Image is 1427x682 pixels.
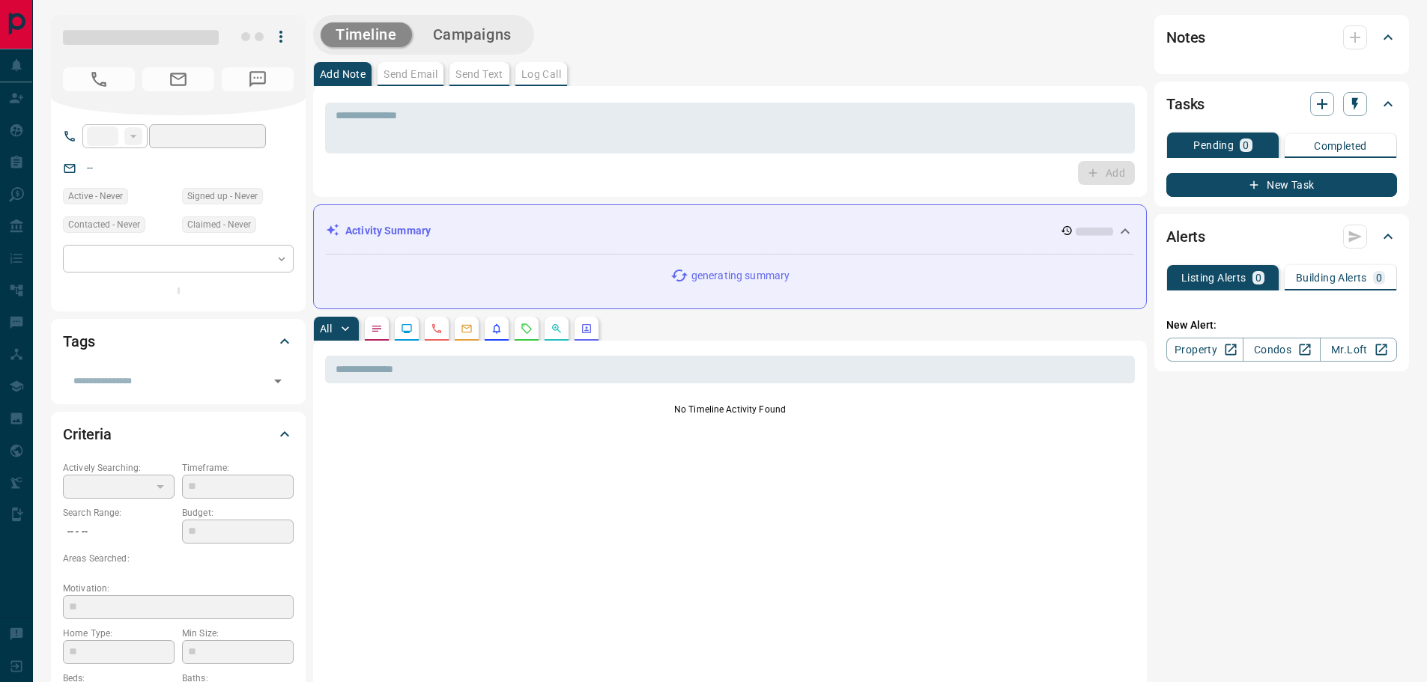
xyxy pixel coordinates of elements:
[182,506,294,520] p: Budget:
[63,329,94,353] h2: Tags
[142,67,214,91] span: No Email
[581,323,593,335] svg: Agent Actions
[371,323,383,335] svg: Notes
[63,422,112,446] h2: Criteria
[1243,338,1320,362] a: Condos
[1314,141,1367,151] p: Completed
[321,22,412,47] button: Timeline
[320,69,366,79] p: Add Note
[1255,273,1261,283] p: 0
[326,217,1134,245] div: Activity Summary
[63,552,294,565] p: Areas Searched:
[345,223,431,239] p: Activity Summary
[182,461,294,475] p: Timeframe:
[182,627,294,640] p: Min Size:
[1320,338,1397,362] a: Mr.Loft
[491,323,503,335] svg: Listing Alerts
[431,323,443,335] svg: Calls
[1166,19,1397,55] div: Notes
[521,323,533,335] svg: Requests
[418,22,527,47] button: Campaigns
[401,323,413,335] svg: Lead Browsing Activity
[551,323,563,335] svg: Opportunities
[87,162,93,174] a: --
[1166,219,1397,255] div: Alerts
[1166,25,1205,49] h2: Notes
[187,217,251,232] span: Claimed - Never
[267,371,288,392] button: Open
[222,67,294,91] span: No Number
[1166,173,1397,197] button: New Task
[1166,338,1243,362] a: Property
[1193,140,1234,150] p: Pending
[187,189,258,204] span: Signed up - Never
[461,323,473,335] svg: Emails
[68,217,140,232] span: Contacted - Never
[1166,317,1397,333] p: New Alert:
[63,506,175,520] p: Search Range:
[63,520,175,544] p: -- - --
[1376,273,1382,283] p: 0
[1243,140,1249,150] p: 0
[691,268,790,284] p: generating summary
[1296,273,1367,283] p: Building Alerts
[1166,92,1205,116] h2: Tasks
[1166,225,1205,249] h2: Alerts
[1181,273,1246,283] p: Listing Alerts
[68,189,123,204] span: Active - Never
[63,627,175,640] p: Home Type:
[63,461,175,475] p: Actively Searching:
[63,323,294,359] div: Tags
[63,67,135,91] span: No Number
[320,323,332,334] p: All
[63,416,294,452] div: Criteria
[325,403,1135,416] p: No Timeline Activity Found
[1166,86,1397,122] div: Tasks
[63,582,294,595] p: Motivation:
